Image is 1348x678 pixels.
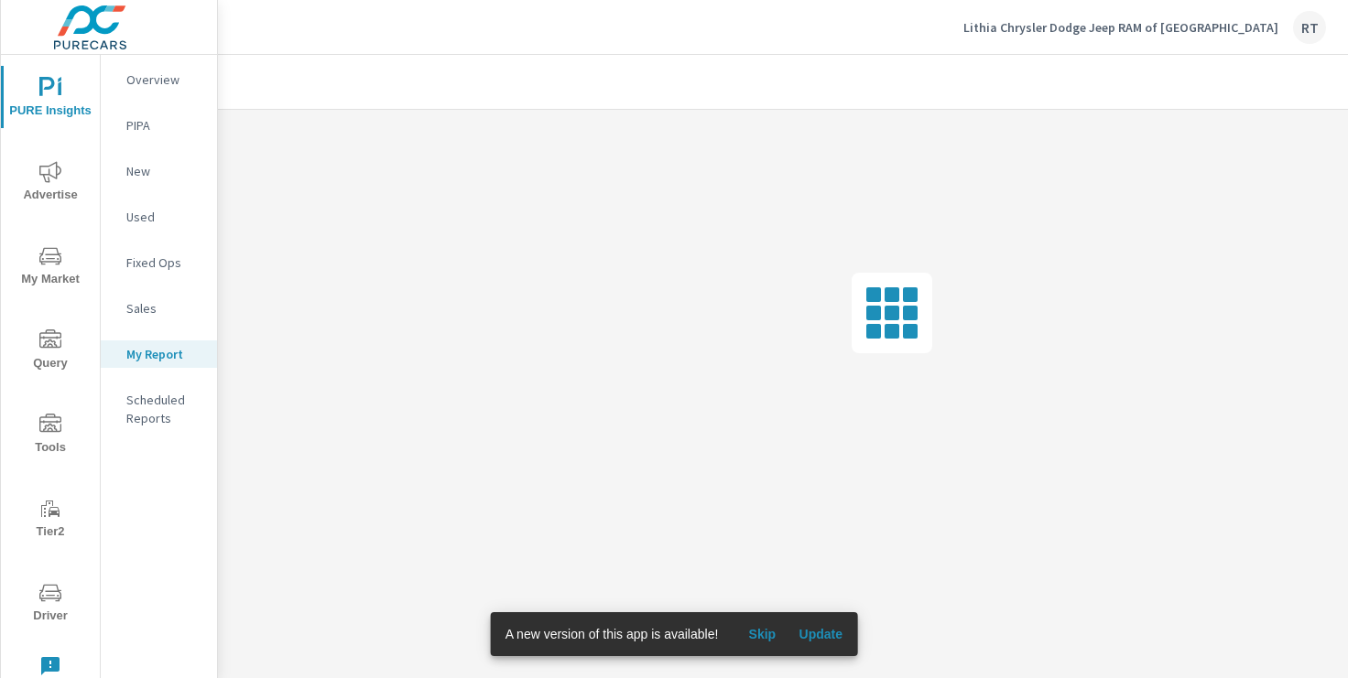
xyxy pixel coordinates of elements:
[6,245,94,290] span: My Market
[733,619,791,649] button: Skip
[505,627,719,641] span: A new version of this app is available!
[126,345,202,363] p: My Report
[101,157,217,185] div: New
[126,208,202,226] p: Used
[126,70,202,89] p: Overview
[6,77,94,122] span: PURE Insights
[101,295,217,322] div: Sales
[963,19,1278,36] p: Lithia Chrysler Dodge Jeep RAM of [GEOGRAPHIC_DATA]
[101,340,217,368] div: My Report
[126,162,202,180] p: New
[126,391,202,427] p: Scheduled Reports
[6,329,94,374] span: Query
[101,66,217,93] div: Overview
[799,626,842,642] span: Update
[791,619,850,649] button: Update
[126,116,202,135] p: PIPA
[101,203,217,231] div: Used
[101,386,217,432] div: Scheduled Reports
[126,253,202,272] p: Fixed Ops
[6,498,94,543] span: Tier2
[740,626,784,642] span: Skip
[101,249,217,276] div: Fixed Ops
[6,414,94,458] span: Tools
[101,112,217,139] div: PIPA
[6,582,94,627] span: Driver
[126,299,202,317] p: Sales
[1293,11,1326,44] div: RT
[6,161,94,206] span: Advertise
